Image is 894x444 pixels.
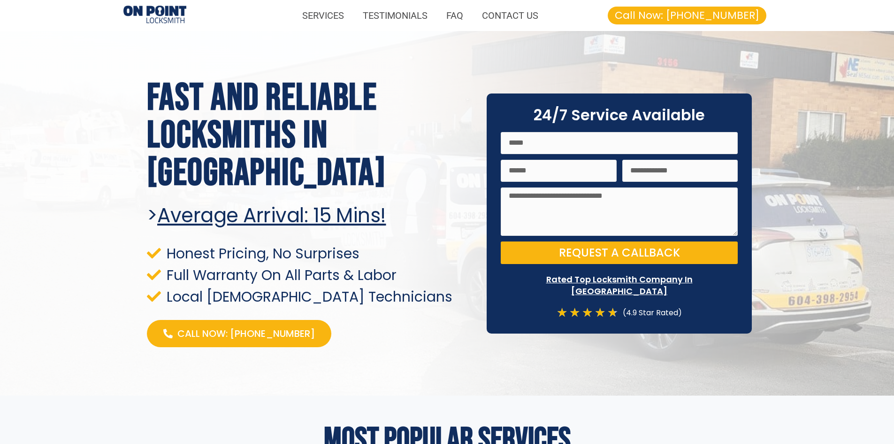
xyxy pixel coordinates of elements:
[437,5,473,26] a: FAQ
[618,306,682,319] div: (4.9 Star Rated)
[123,6,186,25] img: Locksmiths Locations 1
[501,241,738,264] button: Request a Callback
[473,5,548,26] a: CONTACT US
[177,327,315,340] span: Call Now: [PHONE_NUMBER]
[607,306,618,319] i: ★
[353,5,437,26] a: TESTIMONIALS
[147,320,331,347] a: Call Now: [PHONE_NUMBER]
[164,269,397,281] span: Full Warranty On All Parts & Labor
[501,108,738,123] h2: 24/7 Service Available
[501,132,738,270] form: On Point Locksmith
[196,5,548,26] nav: Menu
[164,290,452,303] span: Local [DEMOGRAPHIC_DATA] Technicians
[557,306,618,319] div: 4.7/5
[559,247,680,258] span: Request a Callback
[582,306,593,319] i: ★
[569,306,580,319] i: ★
[595,306,605,319] i: ★
[501,273,738,297] p: Rated Top Locksmith Company In [GEOGRAPHIC_DATA]
[147,79,473,192] h1: Fast and Reliable Locksmiths In [GEOGRAPHIC_DATA]
[147,204,473,227] h2: >
[164,247,359,260] span: Honest Pricing, No Surprises
[615,10,759,21] span: Call Now: [PHONE_NUMBER]
[157,202,386,229] u: Average arrival: 15 Mins!
[293,5,353,26] a: SERVICES
[608,7,766,24] a: Call Now: [PHONE_NUMBER]
[557,306,567,319] i: ★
